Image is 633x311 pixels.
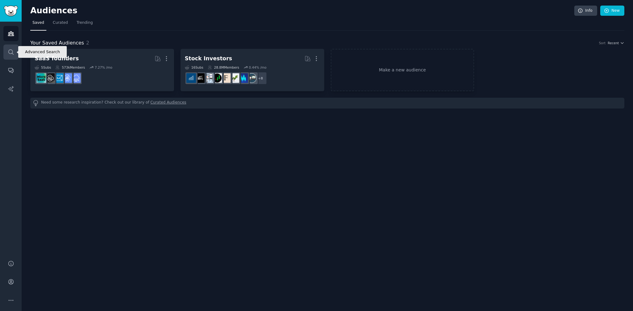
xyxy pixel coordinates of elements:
span: Saved [32,20,44,26]
img: FinancialCareers [195,73,205,83]
span: Curated [53,20,68,26]
img: StockMarket [238,73,248,83]
img: Daytrading [212,73,222,83]
img: SaaS [71,73,81,83]
img: SaaS_Email_Marketing [54,73,63,83]
div: + 8 [254,72,267,85]
img: SaaSSales [62,73,72,83]
span: Your Saved Audiences [30,39,84,47]
div: 28.8M Members [208,65,239,70]
div: 7.27 % /mo [95,65,112,70]
a: New [600,6,624,16]
a: Trending [74,18,95,31]
img: NoCodeSaaS [45,73,55,83]
div: Need some research inspiration? Check out our library of [30,98,624,109]
a: Stock Investors16Subs28.8MMembers0.44% /mo+8stocksStockMarketinvestingfinanceDaytradingoptionsFin... [181,49,324,91]
a: Info [574,6,597,16]
img: GummySearch logo [4,6,18,16]
div: 573k Members [55,65,85,70]
div: 0.44 % /mo [249,65,266,70]
a: Curated Audiences [151,100,186,106]
a: Saved [30,18,46,31]
button: Recent [608,41,624,45]
a: Curated [51,18,70,31]
img: options [204,73,213,83]
a: SaaS founders5Subs573kMembers7.27% /moSaaSSaaSSalesSaaS_Email_MarketingNoCodeSaaSmicrosaas [30,49,174,91]
div: SaaS founders [35,55,79,62]
img: stocks [247,73,257,83]
div: Stock Investors [185,55,232,62]
span: Trending [77,20,93,26]
div: 5 Sub s [35,65,51,70]
div: Sort [599,41,606,45]
img: finance [221,73,231,83]
a: Make a new audience [331,49,474,91]
span: Recent [608,41,619,45]
div: 16 Sub s [185,65,203,70]
img: dividends [186,73,196,83]
img: investing [230,73,239,83]
img: microsaas [36,73,46,83]
h2: Audiences [30,6,574,16]
span: 2 [86,40,89,46]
